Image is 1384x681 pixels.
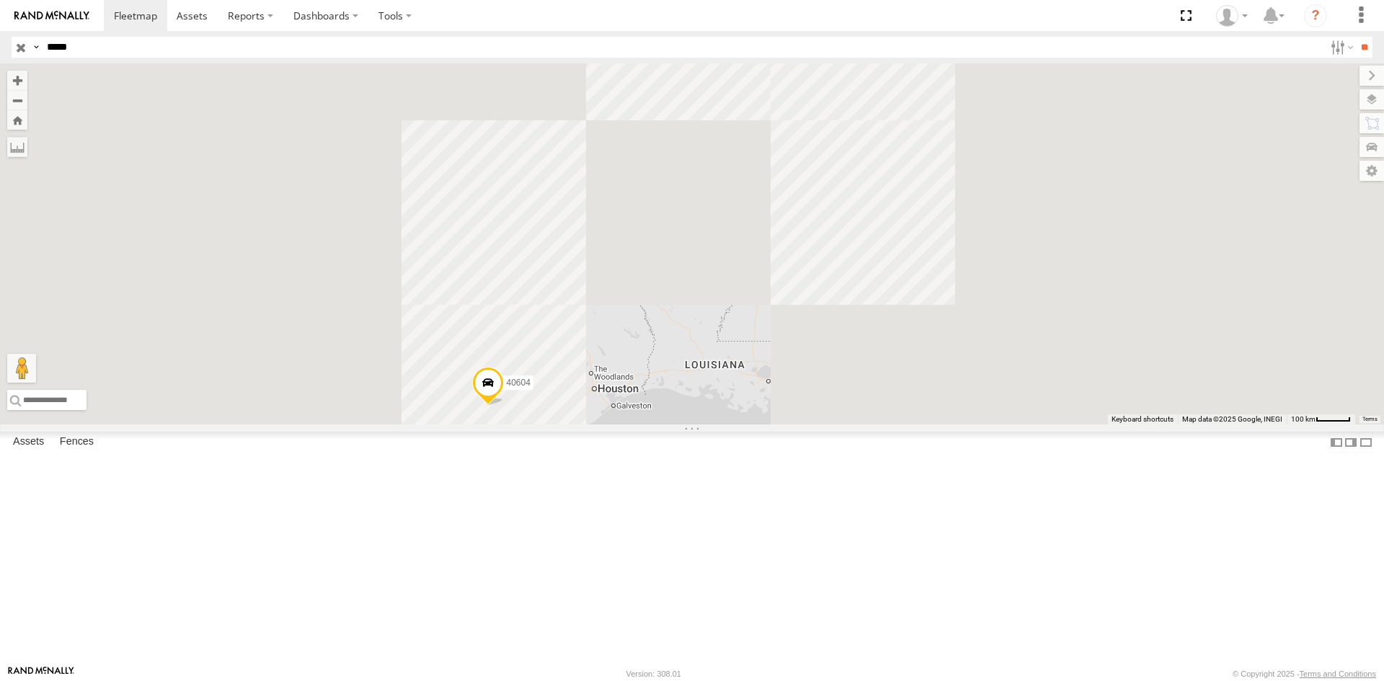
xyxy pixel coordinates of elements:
[1325,37,1356,58] label: Search Filter Options
[30,37,42,58] label: Search Query
[8,667,74,681] a: Visit our Website
[1359,432,1373,453] label: Hide Summary Table
[1182,415,1282,423] span: Map data ©2025 Google, INEGI
[1211,5,1253,27] div: Ryan Roxas
[1287,414,1355,424] button: Map Scale: 100 km per 45 pixels
[6,432,51,453] label: Assets
[7,137,27,157] label: Measure
[1362,417,1378,422] a: Terms (opens in new tab)
[1233,669,1376,678] div: © Copyright 2025 -
[7,110,27,130] button: Zoom Home
[1300,669,1376,678] a: Terms and Conditions
[1112,414,1174,424] button: Keyboard shortcuts
[1359,161,1384,181] label: Map Settings
[626,669,681,678] div: Version: 308.01
[7,71,27,90] button: Zoom in
[14,11,89,21] img: rand-logo.svg
[1329,432,1344,453] label: Dock Summary Table to the Left
[1344,432,1358,453] label: Dock Summary Table to the Right
[1304,4,1327,27] i: ?
[7,354,36,383] button: Drag Pegman onto the map to open Street View
[1291,415,1316,423] span: 100 km
[507,378,531,388] span: 40604
[7,90,27,110] button: Zoom out
[53,432,101,453] label: Fences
